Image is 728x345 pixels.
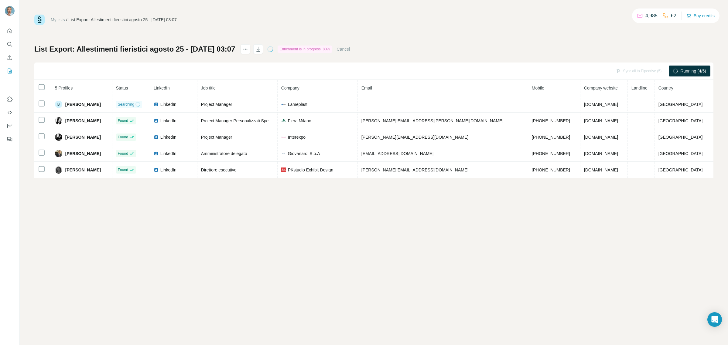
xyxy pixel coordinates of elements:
[680,68,706,74] span: Running (4/5)
[55,101,62,108] div: B
[686,12,715,20] button: Buy credits
[201,118,279,123] span: Project Manager Personalizzati Specialist
[707,312,722,327] div: Open Intercom Messenger
[361,167,468,172] span: [PERSON_NAME][EMAIL_ADDRESS][DOMAIN_NAME]
[154,86,170,90] span: LinkedIn
[201,151,247,156] span: Amministratore delegato
[671,12,676,19] p: 62
[55,86,73,90] span: 5 Profiles
[658,118,703,123] span: [GEOGRAPHIC_DATA]
[118,167,128,173] span: Found
[532,167,570,172] span: [PHONE_NUMBER]
[288,167,333,173] span: PKstudio Exhibit Design
[201,167,237,172] span: Direttore esecutivo
[34,15,45,25] img: Surfe Logo
[5,6,15,16] img: Avatar
[51,17,65,22] a: My lists
[645,12,658,19] p: 4,985
[65,151,101,157] span: [PERSON_NAME]
[337,46,350,52] button: Cancel
[69,17,177,23] div: List Export: Allestimenti fieristici agosto 25 - [DATE] 03:07
[118,151,128,156] span: Found
[154,151,159,156] img: LinkedIn logo
[658,135,703,140] span: [GEOGRAPHIC_DATA]
[116,86,128,90] span: Status
[160,118,176,124] span: LinkedIn
[584,86,618,90] span: Company website
[154,102,159,107] img: LinkedIn logo
[5,25,15,36] button: Quick start
[5,134,15,145] button: Feedback
[631,86,648,90] span: Landline
[34,44,235,54] h1: List Export: Allestimenti fieristici agosto 25 - [DATE] 03:07
[5,94,15,105] button: Use Surfe on LinkedIn
[154,118,159,123] img: LinkedIn logo
[361,86,372,90] span: Email
[241,44,250,54] button: actions
[5,39,15,50] button: Search
[65,101,101,107] span: [PERSON_NAME]
[118,134,128,140] span: Found
[65,167,101,173] span: [PERSON_NAME]
[281,151,286,156] img: company-logo
[55,134,62,141] img: Avatar
[361,151,433,156] span: [EMAIL_ADDRESS][DOMAIN_NAME]
[532,118,570,123] span: [PHONE_NUMBER]
[55,117,62,124] img: Avatar
[5,120,15,131] button: Dashboard
[658,151,703,156] span: [GEOGRAPHIC_DATA]
[584,135,618,140] span: [DOMAIN_NAME]
[532,86,544,90] span: Mobile
[584,167,618,172] span: [DOMAIN_NAME]
[658,86,673,90] span: Country
[658,102,703,107] span: [GEOGRAPHIC_DATA]
[278,46,332,53] div: Enrichment is in progress: 80%
[154,135,159,140] img: LinkedIn logo
[118,102,134,107] span: Searching
[288,101,308,107] span: Lameplast
[281,135,286,140] img: company-logo
[201,135,232,140] span: Project Manager
[584,151,618,156] span: [DOMAIN_NAME]
[584,118,618,123] span: [DOMAIN_NAME]
[118,118,128,123] span: Found
[160,151,176,157] span: LinkedIn
[66,17,67,23] li: /
[160,134,176,140] span: LinkedIn
[55,150,62,157] img: Avatar
[5,52,15,63] button: Enrich CSV
[281,118,286,123] img: company-logo
[288,134,306,140] span: Interexpo
[532,135,570,140] span: [PHONE_NUMBER]
[584,102,618,107] span: [DOMAIN_NAME]
[65,134,101,140] span: [PERSON_NAME]
[5,107,15,118] button: Use Surfe API
[160,167,176,173] span: LinkedIn
[361,135,468,140] span: [PERSON_NAME][EMAIL_ADDRESS][DOMAIN_NAME]
[288,151,320,157] span: Giovanardi S.p.A
[201,86,216,90] span: Job title
[5,66,15,76] button: My lists
[160,101,176,107] span: LinkedIn
[361,118,504,123] span: [PERSON_NAME][EMAIL_ADDRESS][PERSON_NAME][DOMAIN_NAME]
[288,118,311,124] span: Fiera Milano
[201,102,232,107] span: Project Manager
[281,86,299,90] span: Company
[281,102,286,107] img: company-logo
[281,167,286,172] img: company-logo
[154,167,159,172] img: LinkedIn logo
[532,151,570,156] span: [PHONE_NUMBER]
[65,118,101,124] span: [PERSON_NAME]
[55,166,62,174] img: Avatar
[658,167,703,172] span: [GEOGRAPHIC_DATA]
